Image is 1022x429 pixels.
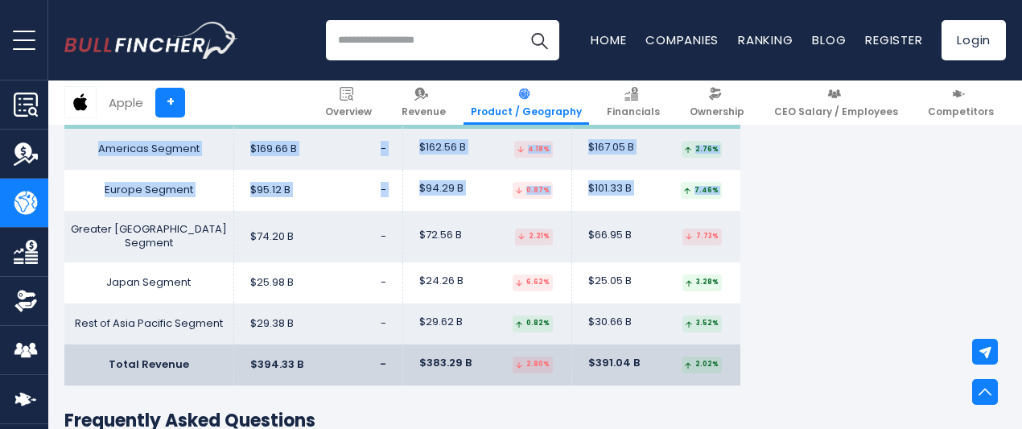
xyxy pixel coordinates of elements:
[64,170,233,211] td: Europe Segment
[600,80,667,125] a: Financials
[381,142,386,156] span: -
[381,184,386,197] span: -
[325,105,372,118] span: Overview
[588,229,632,242] span: $66.95 B
[513,274,553,291] div: 6.62%
[318,80,379,125] a: Overview
[682,357,722,373] div: 2.02%
[381,230,386,244] span: -
[682,316,722,332] div: 3.52%
[250,358,303,372] span: $394.33 B
[513,357,553,373] div: 2.80%
[682,141,722,158] div: 2.76%
[588,274,632,288] span: $25.05 B
[513,316,553,332] div: 0.82%
[380,358,386,372] span: -
[250,184,291,197] span: $95.12 B
[865,31,922,48] a: Register
[681,182,722,199] div: 7.46%
[381,276,386,290] span: -
[419,316,463,329] span: $29.62 B
[514,141,553,158] div: 4.18%
[767,80,905,125] a: CEO Salary / Employees
[464,80,589,125] a: Product / Geography
[682,229,722,245] div: 7.73%
[155,88,185,118] a: +
[588,316,632,329] span: $30.66 B
[419,141,466,155] span: $162.56 B
[774,105,898,118] span: CEO Salary / Employees
[513,182,553,199] div: 0.87%
[588,357,640,370] span: $391.04 B
[250,230,294,244] span: $74.20 B
[591,31,626,48] a: Home
[515,229,553,245] div: 2.21%
[928,105,994,118] span: Competitors
[419,274,464,288] span: $24.26 B
[64,303,233,344] td: Rest of Asia Pacific Segment
[250,111,289,125] a: Value
[682,274,722,291] div: 3.28%
[250,142,297,156] span: $169.66 B
[588,182,632,196] span: $101.33 B
[607,105,660,118] span: Financials
[109,93,143,112] div: Apple
[64,129,233,170] td: Americas Segment
[419,229,462,242] span: $72.56 B
[65,87,96,118] img: AAPL logo
[505,111,555,125] a: Change
[419,182,464,196] span: $94.29 B
[14,289,38,313] img: Ownership
[64,22,237,59] a: Go to homepage
[682,80,752,125] a: Ownership
[64,22,238,59] img: Bullfincher logo
[336,111,386,125] a: Change
[738,31,793,48] a: Ranking
[419,111,458,125] a: Value
[381,317,386,331] span: -
[419,357,472,370] span: $383.29 B
[588,141,634,155] span: $167.05 B
[394,80,453,125] a: Revenue
[942,20,1006,60] a: Login
[471,105,582,118] span: Product / Geography
[64,262,233,303] td: Japan Segment
[690,105,744,118] span: Ownership
[64,344,233,386] td: Total Revenue
[921,80,1001,125] a: Competitors
[402,105,446,118] span: Revenue
[250,317,294,331] span: $29.38 B
[812,31,846,48] a: Blog
[519,20,559,60] button: Search
[588,111,627,125] a: Value
[645,31,719,48] a: Companies
[674,111,724,125] a: Change
[250,276,294,290] span: $25.98 B
[64,211,233,262] td: Greater [GEOGRAPHIC_DATA] Segment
